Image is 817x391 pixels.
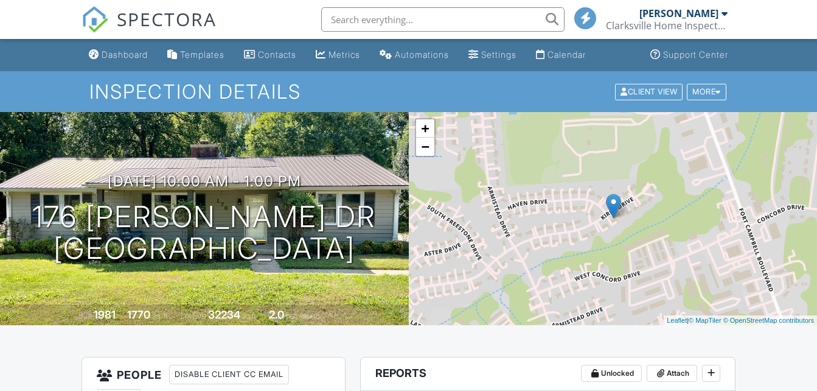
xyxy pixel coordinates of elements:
[286,311,321,320] span: bathrooms
[117,6,217,32] span: SPECTORA
[667,317,687,324] a: Leaflet
[311,44,365,66] a: Metrics
[108,173,301,189] h3: [DATE] 10:00 am - 1:00 pm
[89,81,728,102] h1: Inspection Details
[127,308,150,321] div: 1770
[32,201,376,266] h1: 176 [PERSON_NAME] Dr [GEOGRAPHIC_DATA]
[663,49,728,60] div: Support Center
[180,49,224,60] div: Templates
[464,44,521,66] a: Settings
[548,49,586,60] div: Calendar
[78,311,92,320] span: Built
[258,49,296,60] div: Contacts
[169,365,289,384] div: Disable Client CC Email
[481,49,516,60] div: Settings
[689,317,721,324] a: © MapTiler
[416,138,434,156] a: Zoom out
[102,49,148,60] div: Dashboard
[687,83,726,100] div: More
[614,86,686,96] a: Client View
[82,16,217,42] a: SPECTORA
[664,315,817,326] div: |
[152,311,169,320] span: sq. ft.
[242,311,257,320] span: sq.ft.
[395,49,449,60] div: Automations
[375,44,454,66] a: Automations (Basic)
[531,44,591,66] a: Calendar
[82,6,108,33] img: The Best Home Inspection Software - Spectora
[181,311,206,320] span: Lot Size
[416,119,434,138] a: Zoom in
[321,7,565,32] input: Search everything...
[639,7,718,19] div: [PERSON_NAME]
[84,44,153,66] a: Dashboard
[329,49,360,60] div: Metrics
[94,308,116,321] div: 1981
[239,44,301,66] a: Contacts
[615,83,683,100] div: Client View
[645,44,733,66] a: Support Center
[269,308,284,321] div: 2.0
[208,308,240,321] div: 32234
[162,44,229,66] a: Templates
[723,317,814,324] a: © OpenStreetMap contributors
[606,19,728,32] div: Clarksville Home Inspectors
